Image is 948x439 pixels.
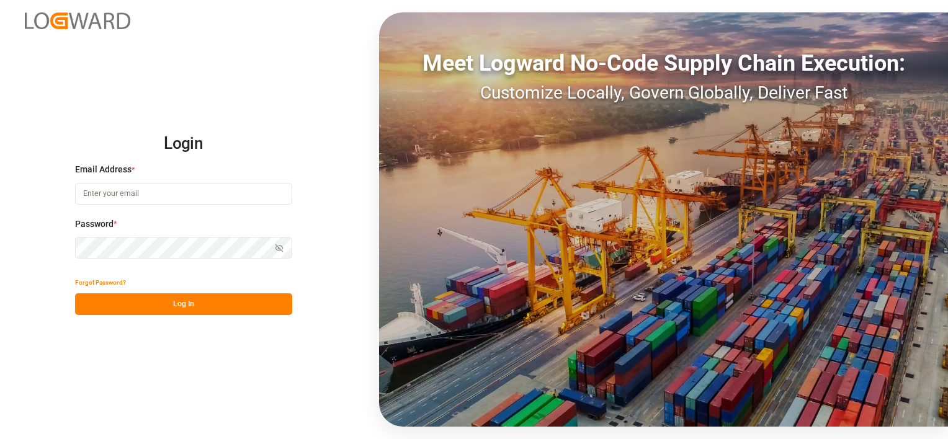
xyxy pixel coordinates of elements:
[75,218,114,231] span: Password
[75,293,292,315] button: Log In
[379,80,948,106] div: Customize Locally, Govern Globally, Deliver Fast
[75,272,126,293] button: Forgot Password?
[75,163,132,176] span: Email Address
[379,47,948,80] div: Meet Logward No-Code Supply Chain Execution:
[25,12,130,29] img: Logward_new_orange.png
[75,124,292,164] h2: Login
[75,183,292,205] input: Enter your email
